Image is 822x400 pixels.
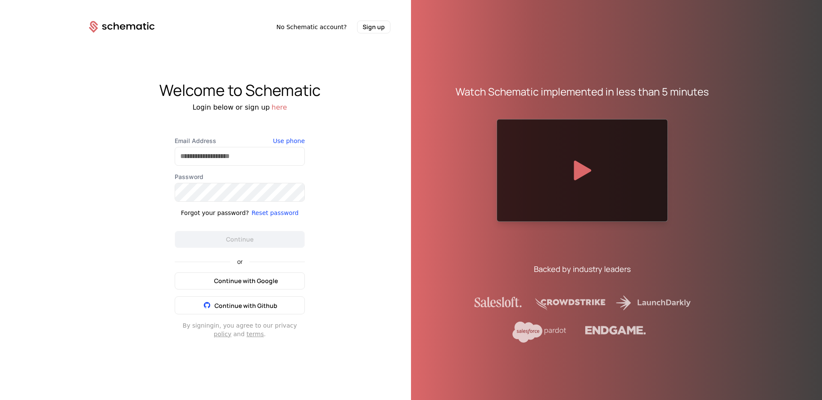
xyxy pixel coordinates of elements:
label: Password [175,173,305,181]
button: Use phone [273,137,305,145]
div: Forgot your password? [181,209,249,217]
span: Continue with Google [214,277,278,285]
div: Backed by industry leaders [534,263,631,275]
button: Continue with Github [175,296,305,314]
button: Sign up [357,21,390,33]
button: Reset password [251,209,298,217]
button: Continue with Google [175,272,305,290]
span: or [230,259,250,265]
div: Watch Schematic implemented in less than 5 minutes [456,85,709,99]
div: Welcome to Schematic [68,82,411,99]
button: Continue [175,231,305,248]
div: Login below or sign up [68,102,411,113]
div: By signing in , you agree to our privacy and . [175,321,305,338]
button: here [271,102,287,113]
a: policy [214,331,231,337]
a: terms [247,331,264,337]
label: Email Address [175,137,305,145]
span: No Schematic account? [276,23,347,31]
span: Continue with Github [214,301,277,310]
